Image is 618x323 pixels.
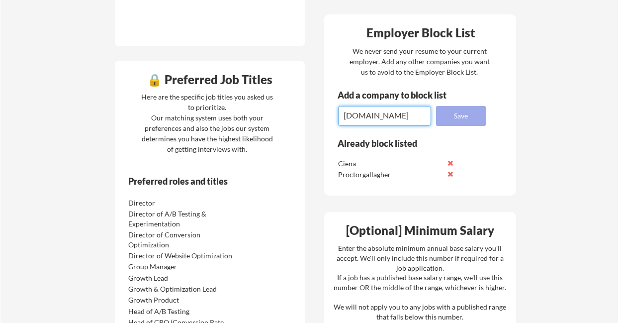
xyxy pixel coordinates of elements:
div: Add a company to block list [338,91,462,100]
div: [Optional] Minimum Salary [328,224,513,236]
div: Enter the absolute minimum annual base salary you'll accept. We'll only include this number if re... [334,243,506,322]
div: Director [128,198,233,208]
div: Already block listed [338,139,472,148]
button: Save [436,106,486,126]
div: Growth Product [128,295,233,305]
div: Ciena [338,159,443,169]
div: 🔒 Preferred Job Titles [117,74,302,86]
div: Employer Block List [328,27,513,39]
div: Here are the specific job titles you asked us to prioritize. Our matching system uses both your p... [139,92,275,154]
div: Proctorgallagher [338,170,443,180]
div: Group Manager [128,262,233,272]
div: Growth Lead [128,273,233,283]
div: Director of A/B Testing & Experimentation [128,209,233,228]
div: Director of Conversion Optimization [128,230,233,249]
div: Head of A/B Testing [128,307,233,317]
div: Growth & Optimization Lead [128,284,233,294]
div: We never send your resume to your current employer. Add any other companies you want us to avoid ... [349,46,490,77]
div: Preferred roles and titles [128,177,264,186]
div: Director of Website Optimization [128,251,233,261]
